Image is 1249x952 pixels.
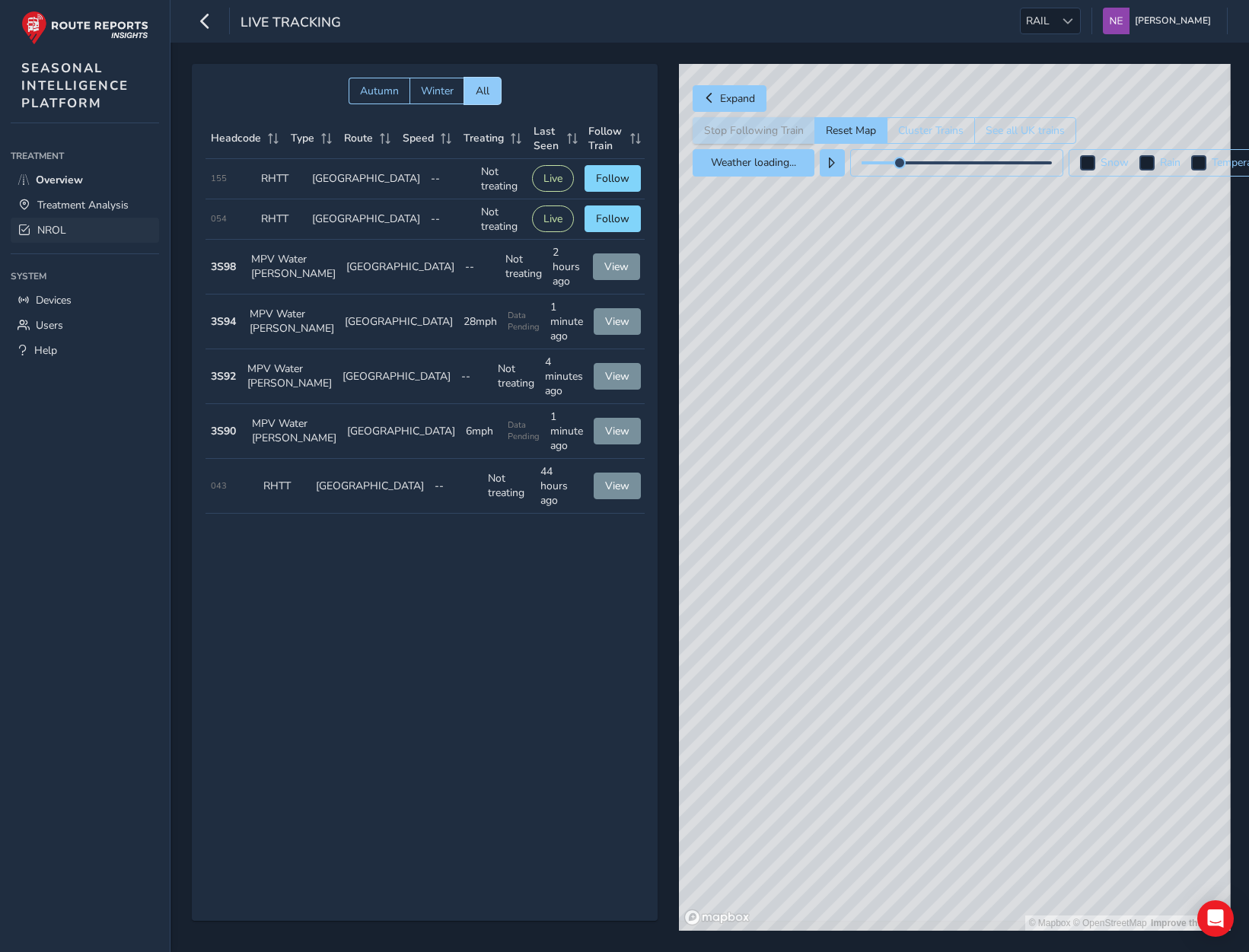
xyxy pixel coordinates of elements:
span: 054 [211,213,227,224]
span: View [605,424,629,438]
td: 6mph [460,404,502,459]
td: Not treating [500,240,547,295]
td: -- [425,159,476,199]
span: Follow [596,212,629,226]
a: Users [11,313,159,338]
td: [GEOGRAPHIC_DATA] [339,295,458,349]
span: RAIL [1021,8,1055,33]
span: Autumn [360,84,399,98]
button: Weather loading... [693,149,814,177]
td: MPV Water [PERSON_NAME] [242,349,337,404]
div: System [11,265,159,288]
label: Rain [1160,158,1180,168]
strong: 3S94 [211,314,236,329]
td: Not treating [492,349,540,404]
button: View [594,473,641,499]
button: Cluster Trains [887,117,974,144]
button: View [594,308,641,335]
td: -- [429,459,482,514]
button: See all UK trains [974,117,1076,144]
span: Data Pending [508,419,540,442]
span: Follow [596,171,629,186]
div: Open Intercom Messenger [1197,900,1234,937]
td: MPV Water [PERSON_NAME] [244,295,339,349]
span: Expand [720,91,755,106]
td: -- [425,199,476,240]
span: View [605,369,629,384]
span: Devices [36,293,72,307]
span: Treating [464,131,504,145]
span: Route [344,131,373,145]
strong: 3S92 [211,369,236,384]
span: Speed [403,131,434,145]
span: SEASONAL INTELLIGENCE PLATFORM [21,59,129,112]
button: Expand [693,85,766,112]
span: 155 [211,173,227,184]
button: Live [532,205,574,232]
td: Not treating [483,459,535,514]
a: Overview [11,167,159,193]
td: Not treating [476,199,527,240]
span: All [476,84,489,98]
td: 1 minute ago [545,295,588,349]
span: View [605,314,629,329]
span: Overview [36,173,83,187]
td: RHTT [256,199,307,240]
td: 28mph [458,295,502,349]
td: Not treating [476,159,527,199]
td: 4 minutes ago [540,349,588,404]
a: Help [11,338,159,363]
td: [GEOGRAPHIC_DATA] [341,240,460,295]
span: Help [34,343,57,358]
strong: 3S90 [211,424,236,438]
td: -- [460,240,500,295]
img: diamond-layout [1103,8,1130,34]
td: 44 hours ago [535,459,588,514]
button: View [594,363,641,390]
span: View [605,479,629,493]
td: MPV Water [PERSON_NAME] [247,404,342,459]
a: Treatment Analysis [11,193,159,218]
td: 1 minute ago [545,404,588,459]
span: 043 [211,480,227,492]
td: -- [456,349,492,404]
span: Treatment Analysis [37,198,129,212]
span: Users [36,318,63,333]
td: [GEOGRAPHIC_DATA] [307,159,425,199]
td: [GEOGRAPHIC_DATA] [311,459,429,514]
span: Last Seen [534,124,562,153]
td: [GEOGRAPHIC_DATA] [307,199,425,240]
button: View [594,418,641,444]
button: View [593,253,640,280]
button: [PERSON_NAME] [1103,8,1216,34]
span: Follow Train [588,124,625,153]
span: [PERSON_NAME] [1135,8,1211,34]
span: Data Pending [508,310,540,333]
img: rr logo [21,11,148,45]
td: [GEOGRAPHIC_DATA] [337,349,456,404]
td: RHTT [258,459,311,514]
button: Autumn [349,78,409,104]
button: Follow [585,205,641,232]
span: NROL [37,223,66,237]
strong: 3S98 [211,259,236,274]
td: MPV Water [PERSON_NAME] [246,240,341,295]
span: Live Tracking [241,13,341,34]
td: 2 hours ago [547,240,588,295]
span: View [604,259,629,274]
td: RHTT [256,159,307,199]
span: Headcode [211,131,261,145]
div: Treatment [11,145,159,167]
button: Winter [409,78,464,104]
button: Follow [585,165,641,192]
td: [GEOGRAPHIC_DATA] [342,404,460,459]
button: Live [532,165,574,192]
button: All [464,78,501,104]
span: Winter [421,84,454,98]
button: Reset Map [814,117,887,144]
a: Devices [11,288,159,313]
span: Type [291,131,314,145]
a: NROL [11,218,159,243]
label: Snow [1101,158,1129,168]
